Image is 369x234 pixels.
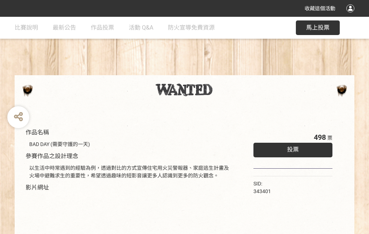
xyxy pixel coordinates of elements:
span: 投票 [287,146,299,153]
span: 防火宣導免費資源 [168,24,215,31]
a: 比賽說明 [15,17,38,39]
span: 收藏這個活動 [305,5,335,11]
span: 參賽作品之設計理念 [26,153,78,160]
span: SID: 343401 [253,181,271,194]
a: 活動 Q&A [129,17,153,39]
iframe: Facebook Share [273,180,309,187]
a: 作品投票 [91,17,114,39]
div: BAD DAY (需要守護的一天) [29,141,231,148]
span: 498 [314,133,326,142]
button: 馬上投票 [296,20,340,35]
span: 影片網址 [26,184,49,191]
span: 馬上投票 [306,24,330,31]
a: 防火宣導免費資源 [168,17,215,39]
div: 以生活中時常遇到的經驗為例，透過對比的方式宣傳住宅用火災警報器、家庭逃生計畫及火場中避難求生的重要性，希望透過趣味的短影音讓更多人認識到更多的防火觀念。 [29,164,231,180]
span: 作品名稱 [26,129,49,136]
span: 作品投票 [91,24,114,31]
span: 最新公告 [53,24,76,31]
span: 票 [327,135,332,141]
a: 最新公告 [53,17,76,39]
span: 比賽說明 [15,24,38,31]
span: 活動 Q&A [129,24,153,31]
